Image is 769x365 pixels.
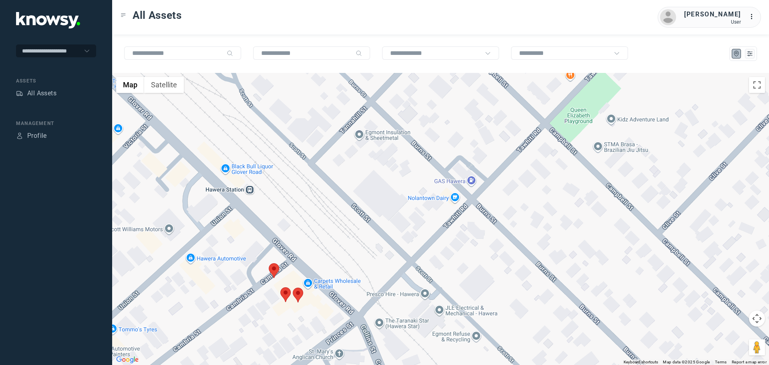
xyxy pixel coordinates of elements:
[16,120,96,127] div: Management
[715,360,727,364] a: Terms
[27,89,56,98] div: All Assets
[749,339,765,355] button: Drag Pegman onto the map to open Street View
[624,359,658,365] button: Keyboard shortcuts
[227,50,233,56] div: Search
[356,50,362,56] div: Search
[749,77,765,93] button: Toggle fullscreen view
[660,9,676,25] img: avatar.png
[684,10,741,19] div: [PERSON_NAME]
[16,131,47,141] a: ProfileProfile
[746,50,753,57] div: List
[16,132,23,139] div: Profile
[749,12,759,22] div: :
[121,12,126,18] div: Toggle Menu
[27,131,47,141] div: Profile
[16,77,96,85] div: Assets
[144,77,184,93] button: Show satellite imagery
[663,360,710,364] span: Map data ©2025 Google
[749,12,759,23] div: :
[732,360,767,364] a: Report a map error
[114,355,141,365] img: Google
[133,8,182,22] span: All Assets
[749,14,757,20] tspan: ...
[116,77,144,93] button: Show street map
[16,90,23,97] div: Assets
[16,12,80,28] img: Application Logo
[16,89,56,98] a: AssetsAll Assets
[733,50,740,57] div: Map
[749,311,765,327] button: Map camera controls
[684,19,741,25] div: User
[114,355,141,365] a: Open this area in Google Maps (opens a new window)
